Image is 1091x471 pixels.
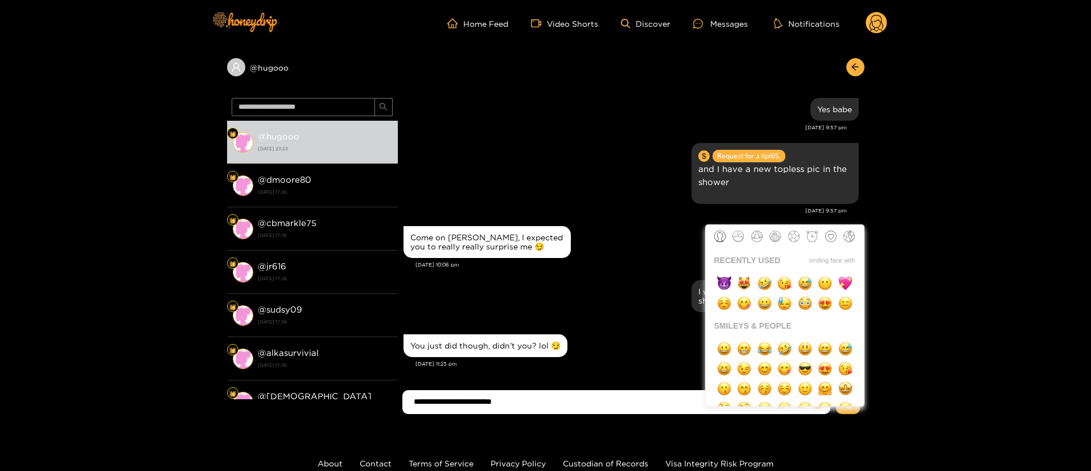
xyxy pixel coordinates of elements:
[258,348,319,358] strong: @ alkasurvivial
[798,382,812,396] img: 1f642.png
[838,402,853,416] img: 1f60f.png
[233,392,253,412] img: conversation
[777,402,792,416] img: 1f611.png
[404,124,847,132] div: [DATE] 9:57 pm
[737,342,751,356] img: 1f601.png
[777,382,792,396] img: 263a-fe0f.png
[717,362,731,376] img: 1f606.png
[757,342,772,356] img: 1f602.png
[737,362,751,376] img: 1f609.png
[851,63,859,72] span: arrow-left
[258,317,392,327] strong: [DATE] 17:36
[415,261,859,269] div: [DATE] 10:06 pm
[231,62,241,72] span: user
[838,276,853,290] img: 1f496.png
[621,19,670,28] a: Discover
[409,459,474,468] a: Terms of Service
[404,207,847,215] div: [DATE] 9:57 pm
[818,342,832,356] img: 1f604.png
[698,287,852,305] div: I want to show you my boobs in the shower babe 😈
[229,304,236,310] img: Fan Level
[229,174,236,181] img: Fan Level
[258,175,311,185] strong: @ dmoore80
[233,175,253,196] img: conversation
[838,362,853,376] img: 1f618.png
[838,296,853,310] img: 1f611.png
[737,382,751,396] img: 1f619.png
[798,362,812,376] img: 1f60e.png
[227,58,398,76] div: @hugooo
[258,144,392,154] strong: [DATE] 23:23
[737,296,751,310] img: 1f60b.png
[318,459,343,468] a: About
[360,459,392,468] a: Contact
[717,402,731,416] img: 1f914.png
[665,459,773,468] a: Visa Integrity Risk Program
[447,18,508,28] a: Home Feed
[229,347,236,354] img: Fan Level
[777,276,792,290] img: 1f618.png
[818,276,832,290] img: 1f636.png
[737,402,751,416] img: 1f928.png
[798,276,812,290] img: 1f605.png
[757,402,772,416] img: 1f610.png
[817,105,852,114] div: Yes babe
[757,276,772,290] img: 1f923.png
[717,296,731,310] img: 263a-fe0f.png
[737,276,751,290] img: 1f63b.png
[717,342,731,356] img: 1f600.png
[415,360,859,368] div: [DATE] 11:23 pm
[233,219,253,239] img: conversation
[810,98,859,121] div: Oct. 6, 9:57 pm
[818,296,832,310] img: 1f60d.png
[258,391,372,401] strong: @ [DEMOGRAPHIC_DATA]
[258,132,299,141] strong: @ hugooo
[757,296,772,310] img: 1f600.png
[379,103,388,112] span: search
[717,276,731,290] img: 1f608.png
[374,98,393,116] button: search
[846,58,864,76] button: arrow-left
[258,273,392,284] strong: [DATE] 17:36
[698,162,852,189] p: and I have a new topless pic in the shower
[798,296,812,310] img: 1f633.png
[691,280,859,312] div: Oct. 6, 10:43 pm
[233,132,253,153] img: conversation
[691,143,859,204] div: Oct. 6, 9:57 pm
[777,362,792,376] img: 1f60b.png
[818,382,832,396] img: 1f917.png
[838,342,853,356] img: 1f605.png
[818,402,832,416] img: 1f644.png
[717,382,731,396] img: 1f617.png
[229,217,236,224] img: Fan Level
[258,230,392,240] strong: [DATE] 17:36
[777,296,792,310] img: 1f613.png
[258,360,392,370] strong: [DATE] 17:36
[233,349,253,369] img: conversation
[771,18,843,29] button: Notifications
[404,226,571,258] div: Oct. 6, 10:06 pm
[404,334,567,357] div: Oct. 6, 11:23 pm
[698,150,710,162] span: dollar-circle
[410,233,564,251] div: Come on [PERSON_NAME], I expected you to really really surprise me 😏
[531,18,547,28] span: video-camera
[798,342,812,356] img: 1f603.png
[563,459,648,468] a: Custodian of Records
[258,218,316,228] strong: @ cbmarkle75
[713,150,785,162] span: Request for a tip 16 $.
[531,18,598,28] a: Video Shorts
[693,17,748,30] div: Messages
[491,459,546,468] a: Privacy Policy
[229,390,236,397] img: Fan Level
[798,402,812,416] img: 1f636.png
[777,342,792,356] img: 1f923.png
[258,305,302,314] strong: @ sudsy09
[838,382,853,396] img: 1f929.png
[233,262,253,282] img: conversation
[447,18,463,28] span: home
[818,362,832,376] img: 1f60d.png
[229,260,236,267] img: Fan Level
[233,305,253,326] img: conversation
[404,315,847,323] div: [DATE] 10:43 pm
[757,362,772,376] img: 1f60a.png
